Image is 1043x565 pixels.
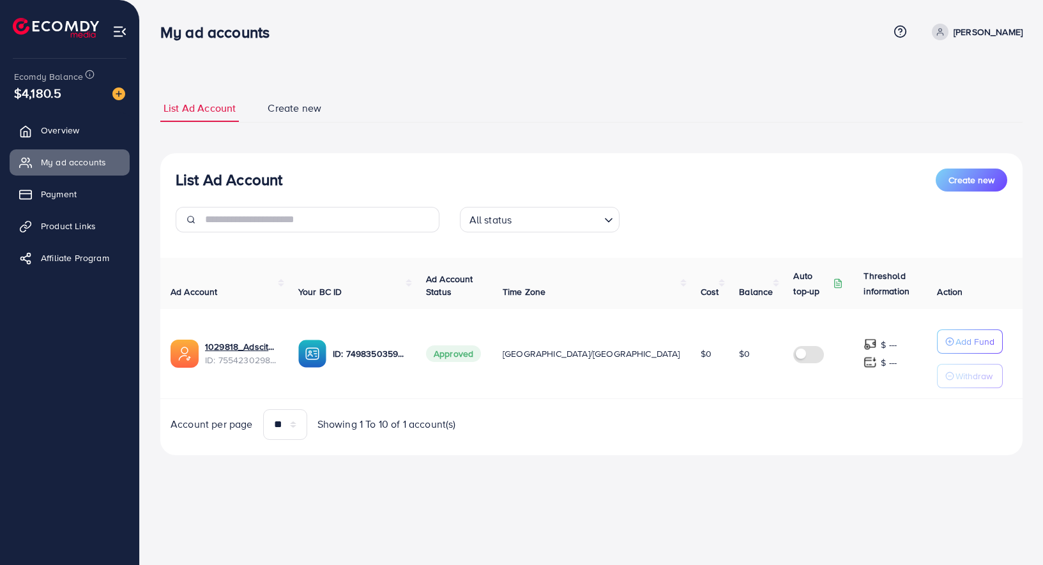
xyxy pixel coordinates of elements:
[955,368,993,384] p: Withdraw
[205,340,278,353] a: 1029818_Adscity_Test_1758856320654
[954,24,1023,40] p: [PERSON_NAME]
[10,245,130,271] a: Affiliate Program
[701,347,712,360] span: $0
[176,170,282,189] h3: List Ad Account
[426,345,481,362] span: Approved
[298,285,342,298] span: Your BC ID
[426,273,473,298] span: Ad Account Status
[41,220,96,232] span: Product Links
[467,211,515,229] span: All status
[10,149,130,175] a: My ad accounts
[112,87,125,100] img: image
[989,508,1033,555] iframe: Chat
[205,340,278,366] div: <span class='underline'>1029818_Adscity_Test_1758856320654</span></br>7554230298851213329
[739,347,750,360] span: $0
[460,207,620,232] div: Search for option
[298,340,326,368] img: ic-ba-acc.ded83a64.svg
[160,23,280,41] h3: My ad accounts
[793,268,830,299] p: Auto top-up
[112,24,127,39] img: menu
[515,208,598,229] input: Search for option
[14,84,61,102] span: $4,180.5
[171,340,199,368] img: ic-ads-acc.e4c84228.svg
[10,181,130,207] a: Payment
[937,329,1003,354] button: Add Fund
[864,338,877,351] img: top-up amount
[171,417,253,432] span: Account per page
[936,169,1007,192] button: Create new
[881,337,897,352] p: $ ---
[205,354,278,366] span: ID: 7554230298851213329
[10,117,130,143] a: Overview
[41,252,109,264] span: Affiliate Program
[41,124,79,137] span: Overview
[955,334,994,349] p: Add Fund
[503,285,545,298] span: Time Zone
[739,285,773,298] span: Balance
[927,24,1023,40] a: [PERSON_NAME]
[268,101,321,116] span: Create new
[864,356,877,369] img: top-up amount
[948,174,994,186] span: Create new
[881,355,897,370] p: $ ---
[13,18,99,38] img: logo
[164,101,236,116] span: List Ad Account
[41,156,106,169] span: My ad accounts
[503,347,680,360] span: [GEOGRAPHIC_DATA]/[GEOGRAPHIC_DATA]
[41,188,77,200] span: Payment
[937,285,963,298] span: Action
[864,268,926,299] p: Threshold information
[937,364,1003,388] button: Withdraw
[14,70,83,83] span: Ecomdy Balance
[701,285,719,298] span: Cost
[333,346,406,361] p: ID: 7498350359707418641
[317,417,456,432] span: Showing 1 To 10 of 1 account(s)
[171,285,218,298] span: Ad Account
[10,213,130,239] a: Product Links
